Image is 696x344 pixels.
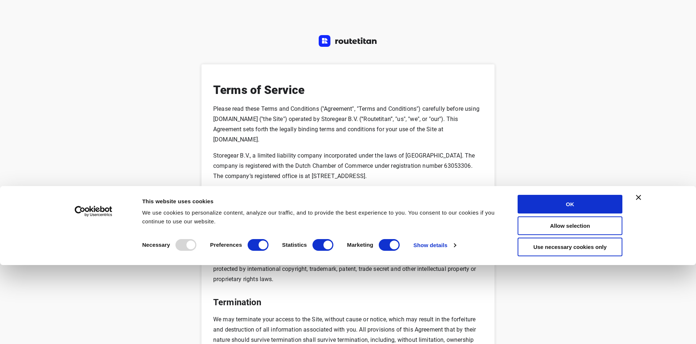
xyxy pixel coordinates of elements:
button: OK [518,195,622,213]
strong: Statistics [282,242,307,248]
div: We use cookies to personalize content, analyze our traffic, and to provide the best experience to... [142,208,501,226]
div: This website uses cookies [142,197,501,206]
h3: Terms of Service [213,82,483,98]
strong: Preferences [210,242,242,248]
strong: Necessary [142,242,170,248]
p: The Site and its original content, features and functionality are owned by Storegear B.V. and are... [213,254,483,284]
p: Please read these Terms and Conditions ("Agreement", "Terms and Conditions") carefully before usi... [213,104,483,151]
p: Storegear B.V., a limited liability company incorporated under the laws of [GEOGRAPHIC_DATA]. The... [213,151,483,187]
button: Use necessary cookies only [518,238,622,256]
img: Routetitan [319,35,377,47]
strong: Marketing [347,242,373,248]
a: Show details [414,240,456,251]
button: Allow selection [518,216,622,235]
a: Usercentrics Cookiebot - opens in a new window [62,206,126,217]
button: Close banner [636,195,641,200]
h5: Termination [213,296,483,309]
